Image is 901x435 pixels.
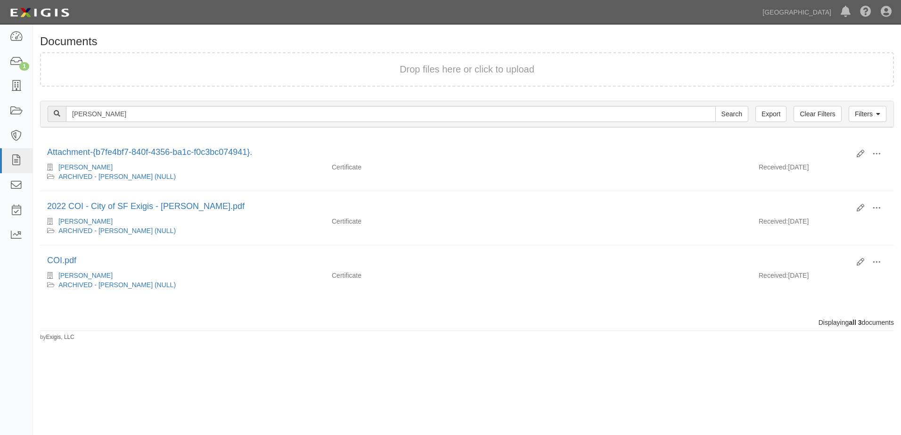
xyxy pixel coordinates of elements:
b: all 3 [849,319,861,326]
div: [DATE] [752,271,894,285]
div: Certificate [325,217,538,226]
div: ARCHIVED - Diane (NULL) [47,226,318,235]
i: Help Center - Complianz [860,7,871,18]
div: [DATE] [752,217,894,231]
a: Clear Filters [794,106,841,122]
div: Attachment-{b7fe4bf7-840f-4356-ba1c-f0c3bc074941}. [47,146,850,159]
a: Export [755,106,786,122]
a: [PERSON_NAME] [58,217,113,225]
div: 1 [19,62,29,71]
div: COI.pdf [47,255,850,267]
a: [PERSON_NAME] [58,272,113,279]
a: Attachment-{b7fe4bf7-840f-4356-ba1c-f0c3bc074941}. [47,147,252,157]
input: Search [715,106,748,122]
div: Certificate [325,162,538,172]
div: ARCHIVED - Diane (NULL) [47,280,318,290]
div: Displaying documents [33,318,901,327]
h1: Documents [40,35,894,48]
a: [PERSON_NAME] [58,163,113,171]
a: ARCHIVED - [PERSON_NAME] (NULL) [58,281,176,289]
img: logo-5460c22ac91f19d4615b14bd174203de0afe785f0fc80cf4dbbc73dc1793850b.png [7,4,72,21]
a: ARCHIVED - [PERSON_NAME] (NULL) [58,227,176,234]
a: Filters [849,106,886,122]
div: Christopher Brose [47,271,318,280]
div: Certificate [325,271,538,280]
a: COI.pdf [47,256,76,265]
div: 2022 COI - City of SF Exigis - Mark Olson.pdf [47,201,850,213]
p: Received: [759,271,788,280]
p: Received: [759,162,788,172]
a: Exigis, LLC [46,334,74,340]
div: [DATE] [752,162,894,177]
div: ARCHIVED - Diane (NULL) [47,172,318,181]
a: ARCHIVED - [PERSON_NAME] (NULL) [58,173,176,180]
a: 2022 COI - City of SF Exigis - [PERSON_NAME].pdf [47,201,245,211]
input: Search [66,106,716,122]
button: Drop files here or click to upload [400,63,534,76]
small: by [40,333,74,341]
p: Received: [759,217,788,226]
a: [GEOGRAPHIC_DATA] [758,3,836,22]
div: Christopher Brose [47,217,318,226]
div: Christopher Brose [47,162,318,172]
